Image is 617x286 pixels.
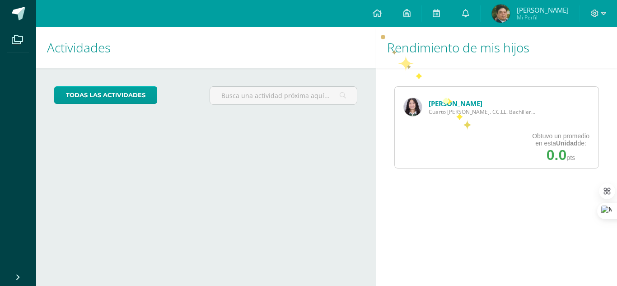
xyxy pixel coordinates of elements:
[492,5,510,23] img: 6e1a0170319ca54895d3a84212a14132.png
[566,154,575,161] span: pts
[532,132,589,147] div: Obtuvo un promedio en esta de:
[429,108,537,116] span: Cuarto [PERSON_NAME]. CC.LL. Bachillerato
[556,140,577,147] strong: Unidad
[517,14,569,21] span: Mi Perfil
[47,27,365,68] h1: Actividades
[387,27,607,68] h1: Rendimiento de mis hijos
[404,98,422,116] img: f69ab0693567b250c74009a48dd4b2f3.png
[547,147,566,163] span: 0.0
[210,87,357,104] input: Busca una actividad próxima aquí...
[429,99,482,108] a: [PERSON_NAME]
[517,5,569,14] span: [PERSON_NAME]
[54,86,157,104] a: todas las Actividades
